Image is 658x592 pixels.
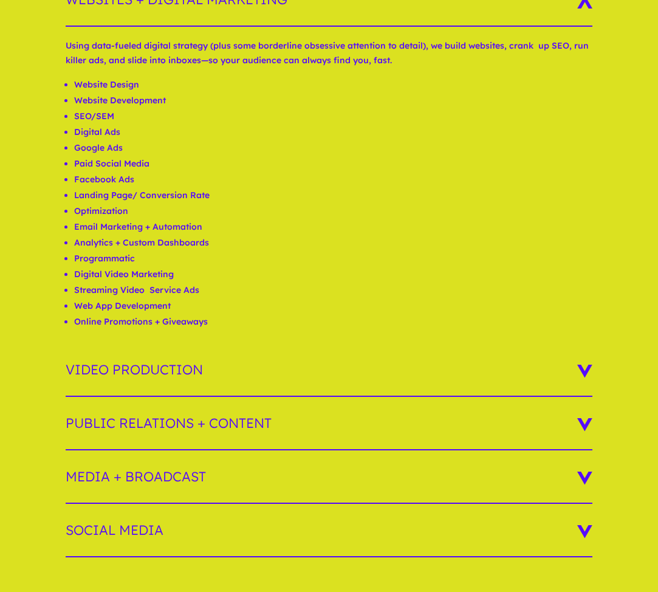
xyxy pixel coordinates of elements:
[74,266,592,282] li: Digital Video Marketing
[66,397,592,450] h3: Public Relations + Content
[74,77,592,92] li: Website Design
[74,250,592,266] li: Programmatic
[74,298,592,314] li: Web App Development
[66,504,592,557] h3: Social Media
[66,39,592,77] p: Using data-fueled digital strategy (plus some borderline obsessive attention to detail), we build...
[74,124,592,140] li: Digital Ads
[74,140,592,156] li: Google Ads
[74,187,592,203] li: Landing Page/ Conversion Rate
[74,235,592,250] li: Analytics + Custom Dashboards
[74,219,592,235] li: Email Marketing + Automation
[66,450,592,504] h3: Media + Broadcast
[66,343,592,397] h3: Video Production
[74,156,592,171] li: Paid Social Media
[74,171,592,187] li: Facebook Ads
[74,314,592,329] li: Online Promotions + Giveaways
[74,203,592,219] li: Optimization
[74,282,592,298] li: Streaming Video Service Ads
[74,108,592,124] li: SEO/SEM
[74,92,592,108] li: Website Development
